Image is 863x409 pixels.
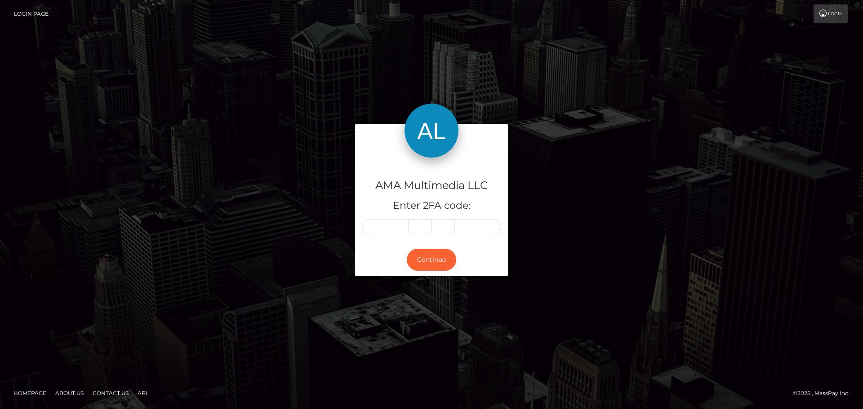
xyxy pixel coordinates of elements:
[405,104,458,158] img: AMA Multimedia LLC
[362,178,501,194] h4: AMA Multimedia LLC
[14,4,49,23] a: Login Page
[134,386,151,400] a: API
[89,386,132,400] a: Contact Us
[52,386,87,400] a: About Us
[407,249,456,271] button: Continue
[793,388,856,398] div: © 2025 , MassPay Inc.
[10,386,50,400] a: Homepage
[362,199,501,213] h5: Enter 2FA code:
[814,4,848,23] a: Login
